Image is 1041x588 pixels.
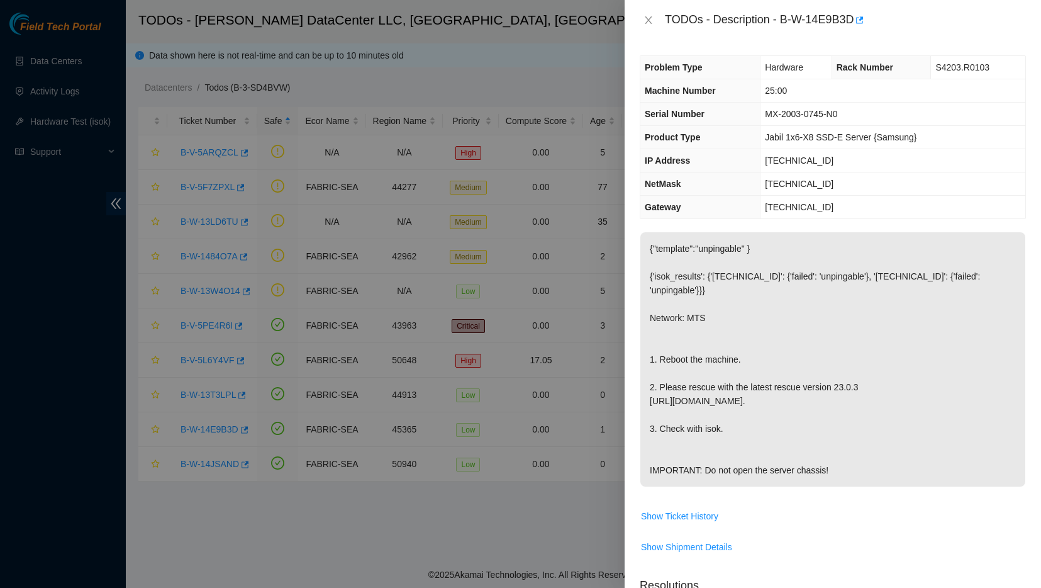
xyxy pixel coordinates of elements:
span: Serial Number [645,109,704,119]
span: IP Address [645,155,690,166]
span: Show Shipment Details [641,540,732,554]
span: Machine Number [645,86,716,96]
span: Product Type [645,132,700,142]
span: Gateway [645,202,681,212]
span: close [643,15,654,25]
span: Problem Type [645,62,703,72]
span: Hardware [765,62,803,72]
p: {"template":"unpingable" } {'isok_results': {'[TECHNICAL_ID]': {'failed': 'unpingable'}, '[TECHNI... [640,232,1025,487]
button: Close [640,14,657,26]
span: [TECHNICAL_ID] [765,155,833,166]
div: TODOs - Description - B-W-14E9B3D [665,10,1026,30]
span: NetMask [645,179,681,189]
span: Jabil 1x6-X8 SSD-E Server {Samsung} [765,132,916,142]
span: MX-2003-0745-N0 [765,109,837,119]
span: [TECHNICAL_ID] [765,179,833,189]
span: Show Ticket History [641,509,718,523]
span: [TECHNICAL_ID] [765,202,833,212]
span: S4203.R0103 [935,62,989,72]
button: Show Ticket History [640,506,719,526]
span: Rack Number [837,62,893,72]
button: Show Shipment Details [640,537,733,557]
span: 25:00 [765,86,787,96]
